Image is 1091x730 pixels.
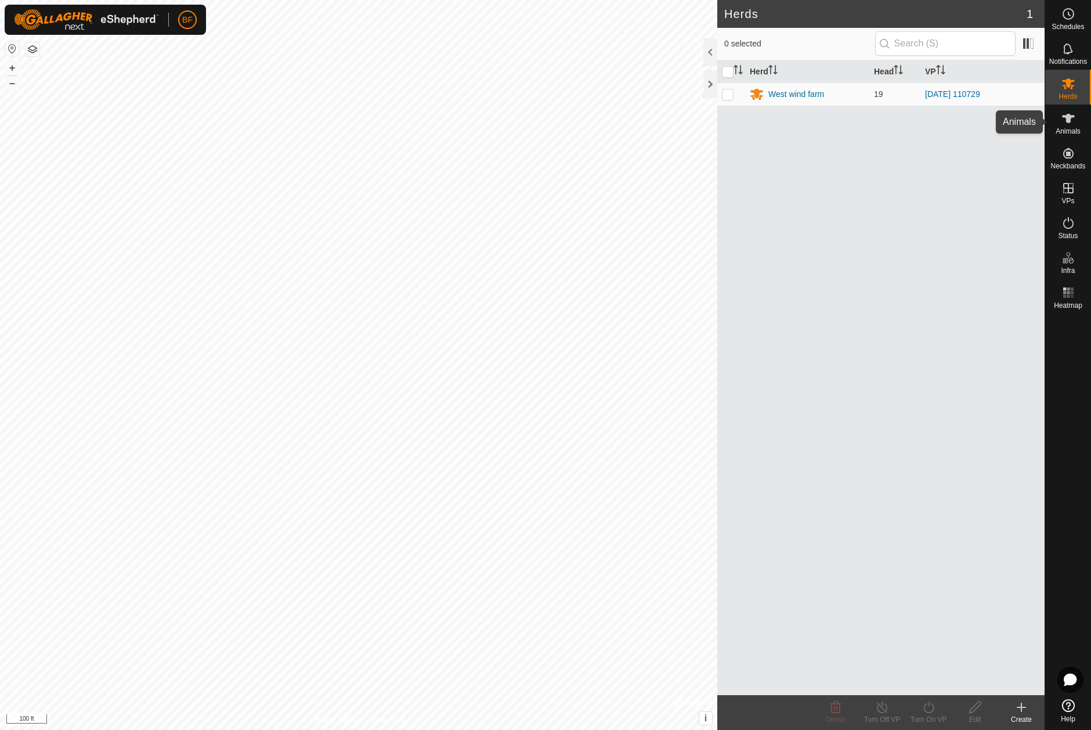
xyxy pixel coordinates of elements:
span: Heatmap [1054,302,1082,309]
button: + [5,61,19,75]
button: i [699,712,712,725]
p-sorticon: Activate to sort [768,67,778,76]
p-sorticon: Activate to sort [894,67,903,76]
a: [DATE] 110729 [925,89,980,99]
span: Help [1061,715,1075,722]
div: Turn Off VP [859,714,905,725]
p-sorticon: Activate to sort [936,67,945,76]
a: Contact Us [370,715,404,725]
span: Herds [1059,93,1077,100]
th: VP [920,60,1045,83]
h2: Herds [724,7,1027,21]
a: Help [1045,695,1091,727]
span: Status [1058,232,1078,239]
span: Notifications [1049,58,1087,65]
span: Animals [1056,128,1081,135]
p-sorticon: Activate to sort [734,67,743,76]
span: Neckbands [1050,163,1085,170]
div: Create [998,714,1045,725]
button: Map Layers [26,42,39,56]
th: Head [869,60,920,83]
th: Herd [745,60,869,83]
button: Reset Map [5,42,19,56]
span: i [705,713,707,723]
div: Edit [952,714,998,725]
span: VPs [1061,197,1074,204]
img: Gallagher Logo [14,9,159,30]
input: Search (S) [875,31,1016,56]
span: 19 [874,89,883,99]
button: – [5,76,19,90]
span: 0 selected [724,38,875,50]
div: Turn On VP [905,714,952,725]
span: BF [182,14,193,26]
span: Delete [826,715,846,724]
span: Infra [1061,267,1075,274]
div: West wind farm [768,88,824,100]
span: 1 [1027,5,1033,23]
a: Privacy Policy [313,715,356,725]
span: Schedules [1052,23,1084,30]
